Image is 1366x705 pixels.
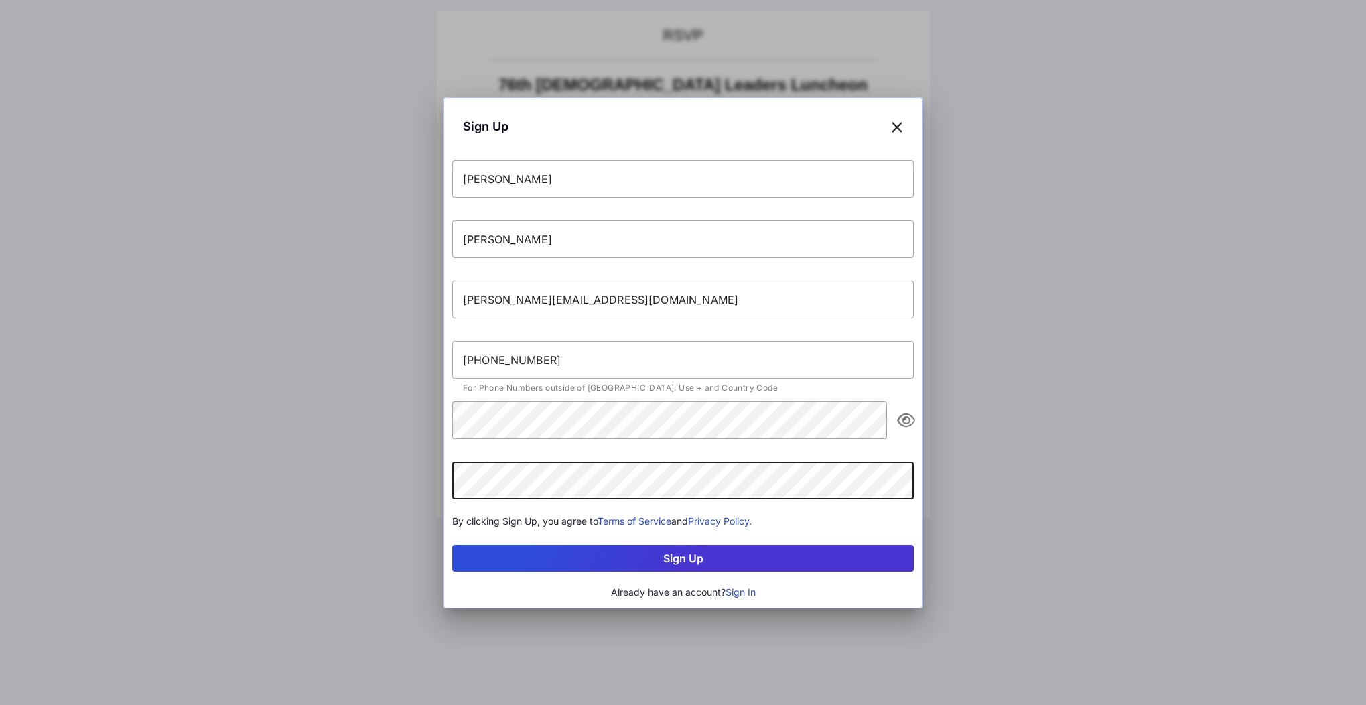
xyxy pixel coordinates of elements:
[452,160,914,198] input: First Name
[452,341,914,379] input: Phone Number
[452,585,914,600] div: Already have an account?
[898,412,914,428] i: appended action
[688,515,749,527] a: Privacy Policy
[452,514,914,529] div: By clicking Sign Up, you agree to and .
[726,585,756,600] button: Sign In
[463,117,508,135] span: Sign Up
[452,220,914,258] input: Last Name
[452,281,914,318] input: Email
[463,383,778,393] span: For Phone Numbers outside of [GEOGRAPHIC_DATA]: Use + and Country Code
[452,545,914,572] button: Sign Up
[598,515,671,527] a: Terms of Service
